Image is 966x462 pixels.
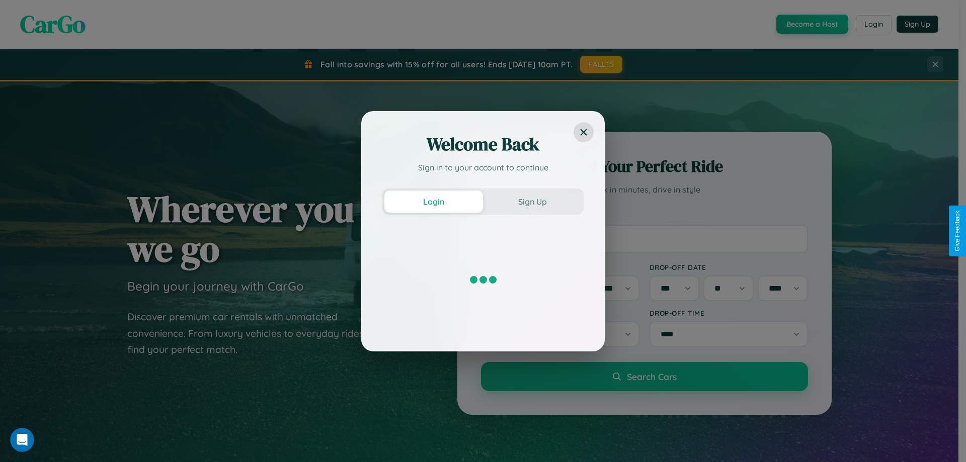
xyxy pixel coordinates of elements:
button: Sign Up [483,191,582,213]
h2: Welcome Back [382,132,584,156]
button: Login [384,191,483,213]
iframe: Intercom live chat [10,428,34,452]
div: Give Feedback [954,211,961,251]
p: Sign in to your account to continue [382,161,584,173]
